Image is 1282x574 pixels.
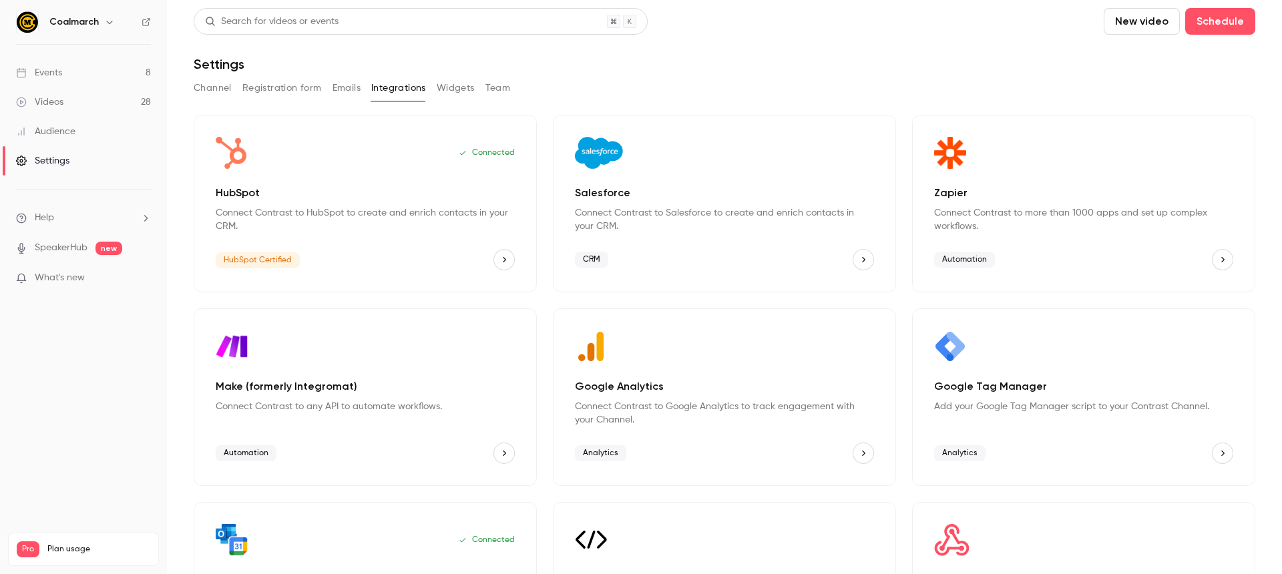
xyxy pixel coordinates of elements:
button: Salesforce [853,249,874,270]
span: What's new [35,271,85,285]
a: SpeakerHub [35,241,87,255]
span: Plan usage [47,544,150,555]
span: Analytics [575,445,626,461]
p: Connect Contrast to Google Analytics to track engagement with your Channel. [575,400,874,426]
p: HubSpot [216,185,515,201]
div: Make (formerly Integromat) [194,308,537,486]
button: Make (formerly Integromat) [493,443,515,464]
div: Search for videos or events [205,15,339,29]
li: help-dropdown-opener [16,211,151,225]
button: Integrations [371,77,426,99]
div: Audience [16,125,75,138]
p: Connect Contrast to any API to automate workflows. [216,400,515,413]
button: Schedule [1185,8,1255,35]
iframe: Noticeable Trigger [135,272,151,284]
button: Zapier [1212,249,1233,270]
p: Add your Google Tag Manager script to your Contrast Channel. [934,400,1233,413]
p: Google Analytics [575,378,874,394]
button: Registration form [242,77,322,99]
button: New video [1104,8,1180,35]
div: Google Analytics [553,308,896,486]
span: Automation [216,445,276,461]
p: Google Tag Manager [934,378,1233,394]
div: Salesforce [553,115,896,292]
span: Pro [17,541,39,557]
span: Analytics [934,445,986,461]
button: Google Analytics [853,443,874,464]
h6: Coalmarch [49,15,99,29]
p: Connect Contrast to Salesforce to create and enrich contacts in your CRM. [575,206,874,233]
button: Widgets [437,77,475,99]
div: HubSpot [194,115,537,292]
span: HubSpot Certified [216,252,300,268]
button: Team [485,77,511,99]
p: Make (formerly Integromat) [216,378,515,394]
p: Connect Contrast to HubSpot to create and enrich contacts in your CRM. [216,206,515,233]
button: HubSpot [493,249,515,270]
p: Zapier [934,185,1233,201]
p: Connected [459,148,515,158]
div: Videos [16,95,63,109]
div: Settings [16,154,69,168]
h1: Settings [194,56,244,72]
button: Google Tag Manager [1212,443,1233,464]
span: Automation [934,252,995,268]
button: Emails [333,77,361,99]
div: Zapier [912,115,1255,292]
p: Salesforce [575,185,874,201]
span: new [95,242,122,255]
p: Connect Contrast to more than 1000 apps and set up complex workflows. [934,206,1233,233]
img: Coalmarch [17,11,38,33]
button: Channel [194,77,232,99]
div: Google Tag Manager [912,308,1255,486]
span: CRM [575,252,608,268]
div: Events [16,66,62,79]
span: Help [35,211,54,225]
p: Connected [459,535,515,545]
